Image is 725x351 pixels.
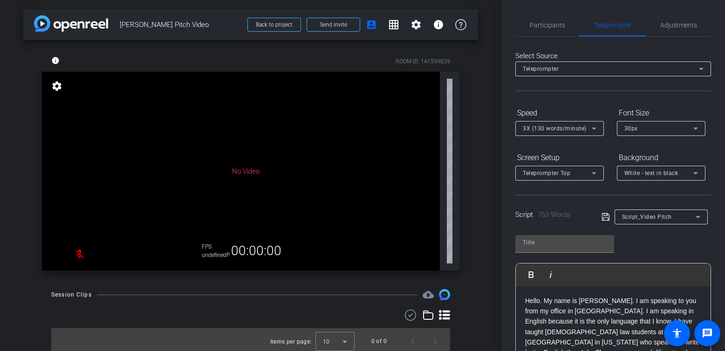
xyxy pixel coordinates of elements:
[433,19,444,30] mat-icon: info
[515,51,711,61] div: Select Source
[202,251,225,259] div: undefinedP
[624,125,638,132] span: 30px
[225,243,287,259] div: 00:00:00
[371,337,387,346] div: 0 of 0
[538,210,570,219] span: 763 Words
[594,22,632,28] span: Teleprompter
[202,243,212,250] span: FPS
[617,105,705,121] div: Font Size
[396,57,450,66] div: ROOM ID: 141599839
[270,337,312,346] div: Items per page:
[51,56,60,65] mat-icon: info
[423,289,434,300] span: Destinations for your clips
[515,150,604,166] div: Screen Setup
[51,290,92,299] div: Session Clips
[671,328,683,339] mat-icon: accessibility
[702,328,713,339] mat-icon: message
[50,81,63,92] mat-icon: settings
[388,19,399,30] mat-icon: grid_on
[660,22,697,28] span: Adjustments
[320,21,347,28] span: Send invite
[523,66,559,72] span: Teleprompter
[410,19,422,30] mat-icon: settings
[617,150,705,166] div: Background
[256,21,293,28] span: Back to project
[530,22,565,28] span: Participants
[232,167,260,175] span: No Video
[423,289,434,300] mat-icon: cloud_upload
[622,214,672,220] span: Script_Video Pitch
[120,15,242,34] span: [PERSON_NAME] Pitch Video
[366,19,377,30] mat-icon: account_box
[34,15,108,32] img: app-logo
[515,105,604,121] div: Speed
[542,265,560,284] button: Italic (Ctrl+I)
[523,170,570,176] span: Teleprompter Top
[307,18,360,32] button: Send invite
[247,18,301,32] button: Back to project
[439,289,450,300] img: Session clips
[523,125,587,132] span: 3X (130 words/minute)
[515,209,588,220] div: Script
[522,265,540,284] button: Bold (Ctrl+B)
[523,237,607,248] input: Title
[624,170,678,176] span: White - text in black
